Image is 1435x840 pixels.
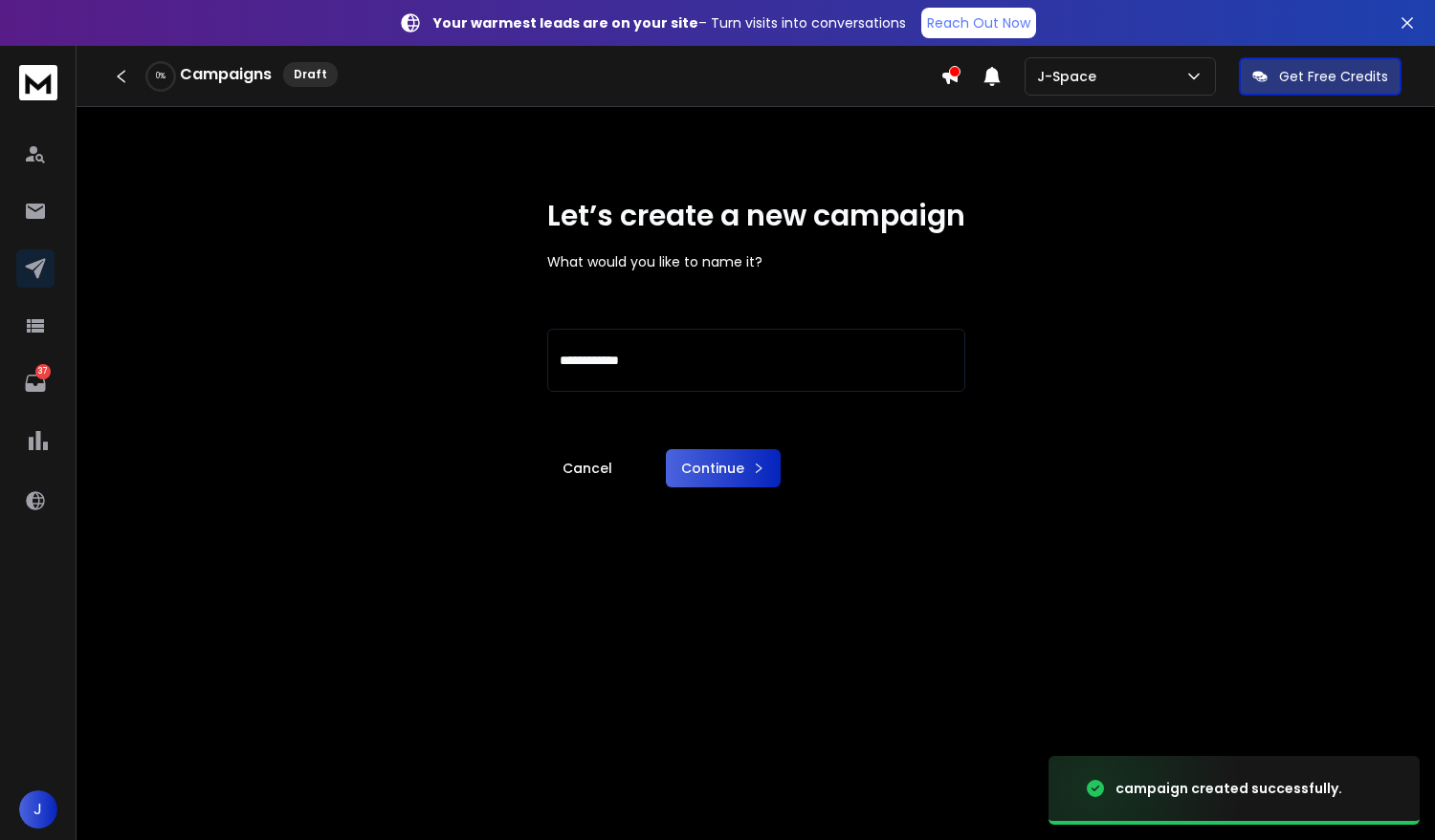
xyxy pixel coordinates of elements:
[921,8,1036,38] a: Reach Out Now
[927,13,1030,32] p: Reach Out Now
[35,364,51,379] p: 37
[19,790,57,829] button: J
[1115,779,1342,798] div: campaign created successfully.
[547,199,965,233] h1: Let’s create a new campaign
[1037,67,1104,86] p: J-Space
[433,13,906,32] p: – Turn visits into conversations
[156,71,166,82] p: 0 %
[547,252,965,271] p: What would you like to name it?
[1279,67,1388,86] p: Get Free Credits
[1239,57,1402,96] button: Get Free Credits
[547,449,628,487] a: Cancel
[16,364,55,402] a: 37
[180,63,272,86] h1: Campaigns
[433,13,698,32] strong: Your warmest leads are on your site
[19,65,57,100] img: logo
[283,62,338,87] div: Draft
[666,449,781,487] button: Continue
